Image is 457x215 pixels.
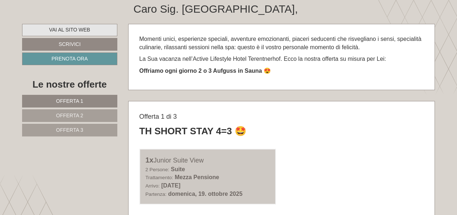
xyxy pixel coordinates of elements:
[146,167,169,172] small: 2 Persone:
[134,3,298,15] h1: Caro Sig. [GEOGRAPHIC_DATA],
[56,127,83,133] span: Offerta 3
[146,156,154,164] b: 1x
[56,98,83,104] span: Offerta 1
[146,175,173,180] small: Trattamento:
[22,24,117,36] a: Vai al sito web
[139,113,177,120] span: Offerta 1 di 3
[146,183,160,189] small: Arrivo:
[22,78,117,91] div: Le nostre offerte
[22,52,117,65] a: Prenota ora
[146,191,167,197] small: Partenza:
[139,68,271,74] strong: Offriamo ogni giorno 2 o 3 Aufguss in Sauna 😍
[139,55,424,63] p: La Sua vacanza nell’Active Lifestyle Hotel Terentnerhof. Ecco la nostra offerta su misura per Lei:
[146,155,270,165] div: Junior Suite View
[161,182,180,189] b: [DATE]
[56,113,83,118] span: Offerta 2
[175,174,219,180] b: Mezza Pensione
[171,166,185,172] b: Suite
[139,35,424,52] p: Momenti unici, esperienze speciali, avventure emozionanti, piaceri seducenti che risvegliano i se...
[139,125,246,138] div: TH Short Stay 4=3 🤩
[22,38,117,51] a: Scrivici
[168,191,242,197] b: domenica, 19. ottobre 2025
